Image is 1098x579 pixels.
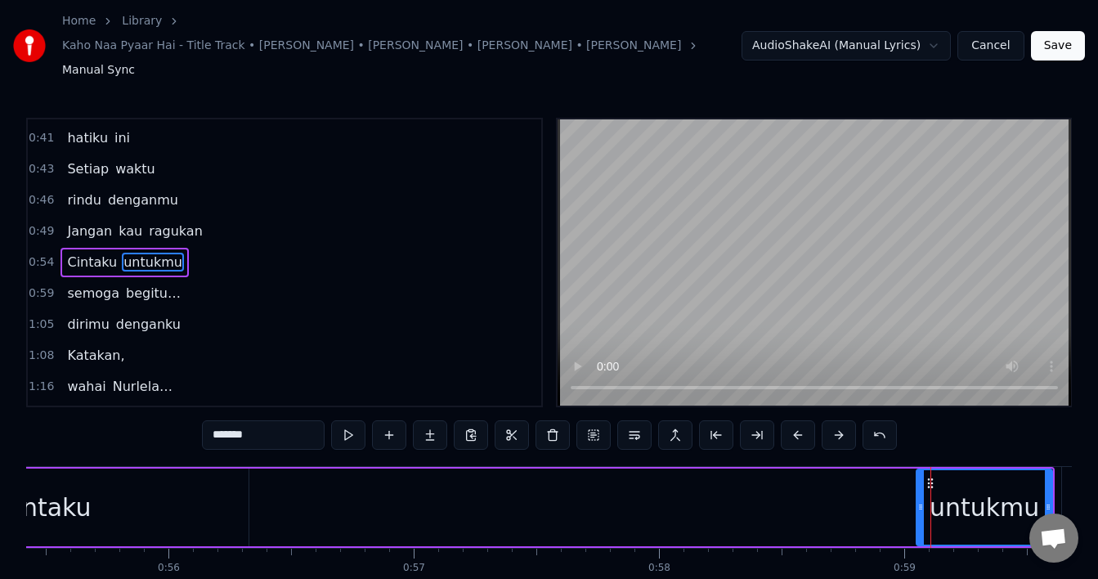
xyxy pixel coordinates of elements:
[124,284,182,303] span: begitu…
[13,29,46,62] img: youka
[122,253,184,272] span: untukmu
[65,128,110,147] span: hatiku
[117,222,144,240] span: kau
[122,13,162,29] a: Library
[114,315,182,334] span: denganku
[65,284,121,303] span: semoga
[62,62,135,79] span: Manual Sync
[29,285,54,302] span: 0:59
[29,192,54,209] span: 0:46
[62,13,96,29] a: Home
[65,191,102,209] span: rindu
[29,316,54,333] span: 1:05
[957,31,1024,61] button: Cancel
[65,253,119,272] span: Cintaku
[65,377,107,396] span: wahai
[106,191,180,209] span: denganmu
[65,315,110,334] span: dirimu
[147,222,204,240] span: ragukan
[29,379,54,395] span: 1:16
[1031,31,1085,61] button: Save
[930,489,1039,526] div: untukmu
[894,562,916,575] div: 0:59
[65,159,110,178] span: Setiap
[648,562,670,575] div: 0:58
[29,130,54,146] span: 0:41
[158,562,180,575] div: 0:56
[29,254,54,271] span: 0:54
[65,346,126,365] span: Katakan,
[29,223,54,240] span: 0:49
[111,377,174,396] span: Nurlela…
[29,348,54,364] span: 1:08
[113,128,132,147] span: ini
[29,161,54,177] span: 0:43
[62,38,681,54] a: Kaho Naa Pyaar Hai - Title Track • [PERSON_NAME] • [PERSON_NAME] • [PERSON_NAME] • [PERSON_NAME]
[114,159,157,178] span: waktu
[1029,514,1078,563] div: Obrolan terbuka
[403,562,425,575] div: 0:57
[65,222,114,240] span: Jangan
[62,13,742,79] nav: breadcrumb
